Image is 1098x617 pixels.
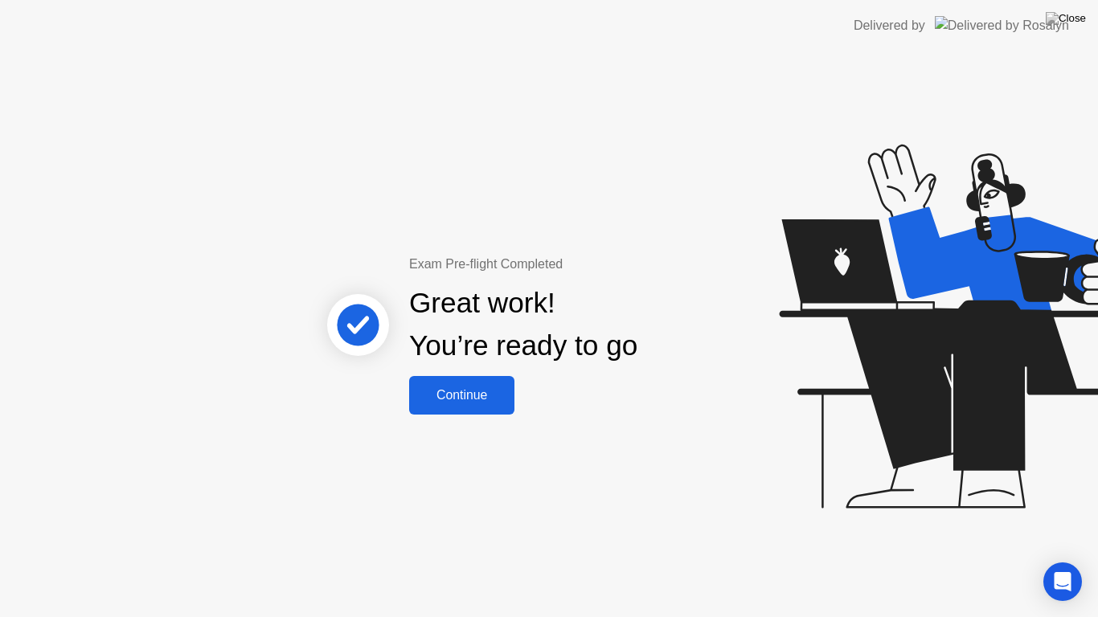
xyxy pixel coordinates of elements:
[854,16,925,35] div: Delivered by
[1043,562,1082,601] div: Open Intercom Messenger
[1046,12,1086,25] img: Close
[414,388,510,402] div: Continue
[935,16,1069,35] img: Delivered by Rosalyn
[409,282,637,367] div: Great work! You’re ready to go
[409,376,514,415] button: Continue
[409,255,741,274] div: Exam Pre-flight Completed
